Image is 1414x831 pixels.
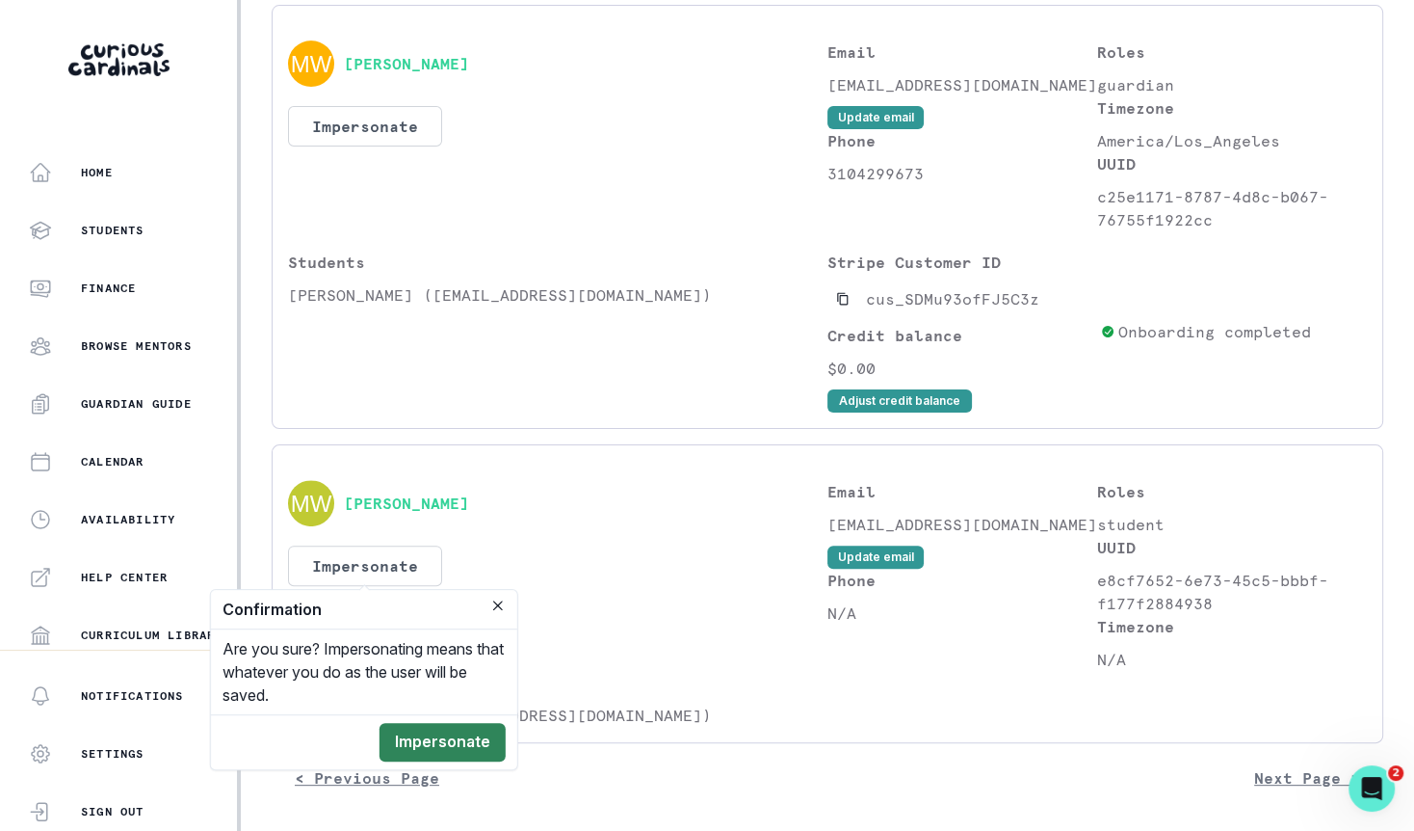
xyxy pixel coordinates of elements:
[1097,73,1367,96] p: guardian
[81,281,136,296] p: Finance
[827,324,1092,347] p: Credit balance
[827,283,858,314] button: Copied to clipboard
[1097,152,1367,175] p: UUID
[288,283,827,307] p: [PERSON_NAME] ([EMAIL_ADDRESS][DOMAIN_NAME])
[827,162,1097,185] p: 3104299673
[288,671,827,694] p: Primary Guardian
[1097,129,1367,152] p: America/Los_Angeles
[866,287,1039,310] p: cus_SDMu93ofFJ5C3z
[827,480,1097,503] p: Email
[1097,569,1367,615] p: e8cf7652-6e73-45c5-bbbf-f177f2884938
[288,40,334,87] img: svg
[486,594,510,617] button: Close
[827,129,1097,152] p: Phone
[1097,480,1367,503] p: Roles
[288,546,442,586] button: Impersonate
[81,165,113,180] p: Home
[81,746,144,762] p: Settings
[288,251,827,274] p: Students
[1097,536,1367,559] p: UUID
[827,602,1097,625] p: N/A
[1097,648,1367,671] p: N/A
[211,630,517,714] div: Are you sure? Impersonating means that whatever you do as the user will be saved.
[81,804,144,819] p: Sign Out
[81,338,192,354] p: Browse Mentors
[827,106,924,129] button: Update email
[288,704,827,727] p: [PERSON_NAME] ([EMAIL_ADDRESS][DOMAIN_NAME])
[81,688,184,704] p: Notifications
[827,357,1092,380] p: $0.00
[288,106,442,147] button: Impersonate
[827,389,972,413] button: Adjust credit balance
[1097,185,1367,231] p: c25e1171-8787-4d8c-b067-76755f1922cc
[288,480,334,526] img: svg
[1349,765,1395,812] iframe: Intercom live chat
[827,569,1097,592] p: Phone
[1097,513,1367,536] p: student
[1388,765,1403,781] span: 2
[1118,320,1311,343] p: Onboarding completed
[272,759,462,797] button: < Previous Page
[344,54,469,73] button: [PERSON_NAME]
[827,40,1097,64] p: Email
[827,513,1097,536] p: [EMAIL_ADDRESS][DOMAIN_NAME]
[344,494,469,513] button: [PERSON_NAME]
[81,512,175,527] p: Availability
[81,570,168,585] p: Help Center
[1097,96,1367,120] p: Timezone
[81,454,144,469] p: Calendar
[68,43,170,76] img: Curious Cardinals Logo
[1097,615,1367,638] p: Timezone
[1097,40,1367,64] p: Roles
[81,396,192,412] p: Guardian Guide
[827,73,1097,96] p: [EMAIL_ADDRESS][DOMAIN_NAME]
[1231,759,1383,797] button: Next Page >
[380,723,506,762] button: Impersonate
[827,251,1092,274] p: Stripe Customer ID
[81,628,223,643] p: Curriculum Library
[827,546,924,569] button: Update email
[81,223,144,238] p: Students
[211,590,517,630] header: Confirmation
